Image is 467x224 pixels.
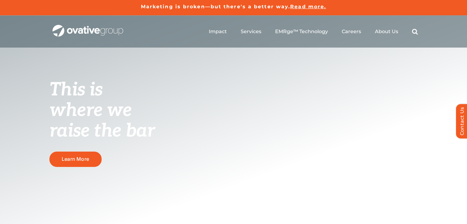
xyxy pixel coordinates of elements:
a: Learn More [49,152,102,167]
a: Impact [209,29,227,35]
a: About Us [375,29,398,35]
a: EMRge™ Technology [275,29,328,35]
a: Careers [342,29,361,35]
a: Search [412,29,418,35]
nav: Menu [209,22,418,41]
a: Services [241,29,261,35]
span: This is [49,79,103,101]
span: where we raise the bar [49,99,155,142]
a: OG_Full_horizontal_WHT [53,24,123,30]
a: Marketing is broken—but there's a better way. [141,4,290,10]
span: Learn More [62,156,89,162]
a: Read more. [290,4,326,10]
